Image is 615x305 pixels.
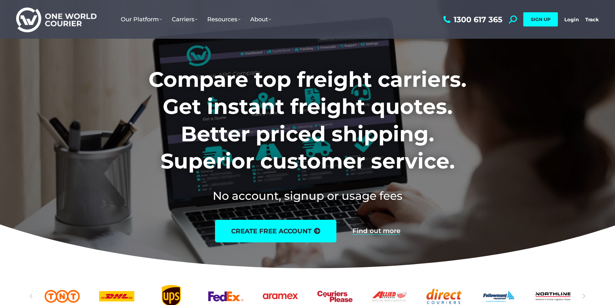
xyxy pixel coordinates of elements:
span: About [250,16,271,23]
a: Our Platform [116,9,167,29]
a: create free account [215,220,336,242]
span: Resources [207,16,241,23]
a: Find out more [353,228,400,235]
span: Carriers [172,16,198,23]
a: Login [564,16,579,23]
span: SIGN UP [531,16,550,22]
a: SIGN UP [523,12,558,26]
img: One World Courier [16,6,97,33]
a: 1300 617 365 [442,15,502,24]
h1: Compare top freight carriers. Get instant freight quotes. Better priced shipping. Superior custom... [106,66,509,175]
span: Our Platform [121,16,162,23]
h2: No account, signup or usage fees [106,188,509,204]
a: Resources [202,9,245,29]
a: Track [585,16,599,23]
a: About [245,9,276,29]
a: Carriers [167,9,202,29]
